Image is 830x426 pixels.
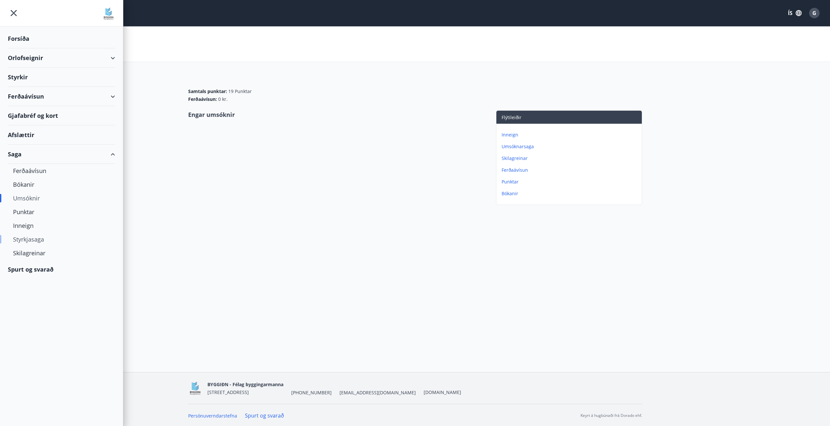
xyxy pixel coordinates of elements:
[13,219,110,232] div: Inneign
[13,191,110,205] div: Umsóknir
[784,7,805,19] button: ÍS
[207,389,249,395] span: [STREET_ADDRESS]
[807,5,822,21] button: G
[188,381,202,395] img: BKlGVmlTW1Qrz68WFGMFQUcXHWdQd7yePWMkvn3i.png
[502,155,639,162] p: Skilagreinar
[207,381,283,387] span: BYGGIÐN - Félag byggingarmanna
[13,246,110,260] div: Skilagreinar
[188,96,217,103] span: Ferðaávísun :
[8,145,115,164] div: Saga
[188,88,227,95] span: Samtals punktar :
[502,132,639,138] p: Inneign
[13,164,110,178] div: Ferðaávísun
[424,389,461,395] a: [DOMAIN_NAME]
[581,413,642,418] p: Keyrt á hugbúnaði frá Dorado ehf.
[13,205,110,219] div: Punktar
[245,412,284,419] a: Spurt og svarað
[340,389,416,396] span: [EMAIL_ADDRESS][DOMAIN_NAME]
[13,232,110,246] div: Styrkjasaga
[218,96,228,103] span: 0 kr.
[812,9,816,17] span: G
[8,260,115,279] div: Spurt og svarað
[8,48,115,68] div: Orlofseignir
[502,143,639,150] p: Umsóknarsaga
[502,190,639,197] p: Bókanir
[228,88,252,95] span: 19 Punktar
[8,29,115,48] div: Forsíða
[502,114,521,120] span: Flýtileiðir
[102,7,115,20] img: union_logo
[8,87,115,106] div: Ferðaávísun
[8,125,115,145] div: Afslættir
[13,178,110,191] div: Bókanir
[502,167,639,173] p: Ferðaávísun
[8,68,115,87] div: Styrkir
[188,111,235,118] span: Engar umsóknir
[291,389,332,396] span: [PHONE_NUMBER]
[8,7,20,19] button: menu
[8,106,115,125] div: Gjafabréf og kort
[188,413,237,419] a: Persónuverndarstefna
[502,179,639,185] p: Punktar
